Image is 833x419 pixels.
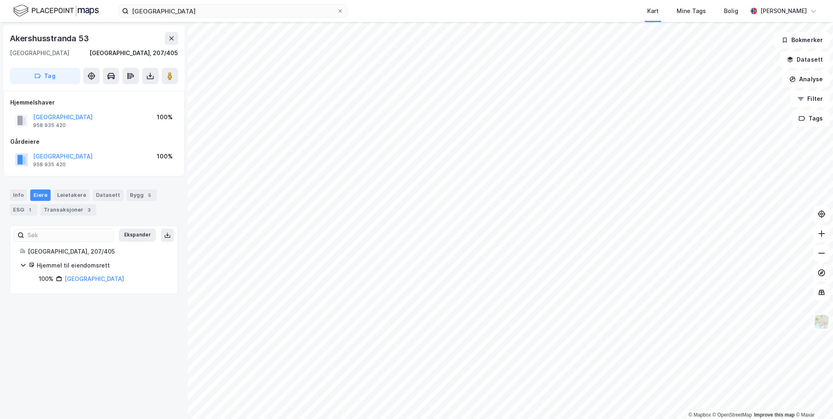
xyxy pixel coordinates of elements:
[688,412,711,418] a: Mapbox
[760,6,807,16] div: [PERSON_NAME]
[10,32,90,45] div: Akershusstranda 53
[37,261,168,270] div: Hjemmel til eiendomsrett
[119,229,156,242] button: Ekspander
[157,112,173,122] div: 100%
[24,229,114,241] input: Søk
[65,275,124,282] a: [GEOGRAPHIC_DATA]
[754,412,795,418] a: Improve this map
[33,161,66,168] div: 958 935 420
[10,98,178,107] div: Hjemmelshaver
[40,204,96,216] div: Transaksjoner
[724,6,738,16] div: Bolig
[10,68,80,84] button: Tag
[780,51,830,68] button: Datasett
[814,314,829,330] img: Z
[39,274,53,284] div: 100%
[89,48,178,58] div: [GEOGRAPHIC_DATA], 207/405
[782,71,830,87] button: Analyse
[85,206,93,214] div: 3
[157,152,173,161] div: 100%
[129,5,337,17] input: Søk på adresse, matrikkel, gårdeiere, leietakere eller personer
[677,6,706,16] div: Mine Tags
[10,189,27,201] div: Info
[792,380,833,419] iframe: Chat Widget
[13,4,99,18] img: logo.f888ab2527a4732fd821a326f86c7f29.svg
[28,247,168,256] div: [GEOGRAPHIC_DATA], 207/405
[26,206,34,214] div: 1
[33,122,66,129] div: 958 935 420
[791,91,830,107] button: Filter
[775,32,830,48] button: Bokmerker
[647,6,659,16] div: Kart
[127,189,157,201] div: Bygg
[145,191,154,199] div: 5
[93,189,123,201] div: Datasett
[30,189,51,201] div: Eiere
[792,380,833,419] div: Kontrollprogram for chat
[792,110,830,127] button: Tags
[10,137,178,147] div: Gårdeiere
[10,204,37,216] div: ESG
[713,412,752,418] a: OpenStreetMap
[10,48,69,58] div: [GEOGRAPHIC_DATA]
[54,189,89,201] div: Leietakere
